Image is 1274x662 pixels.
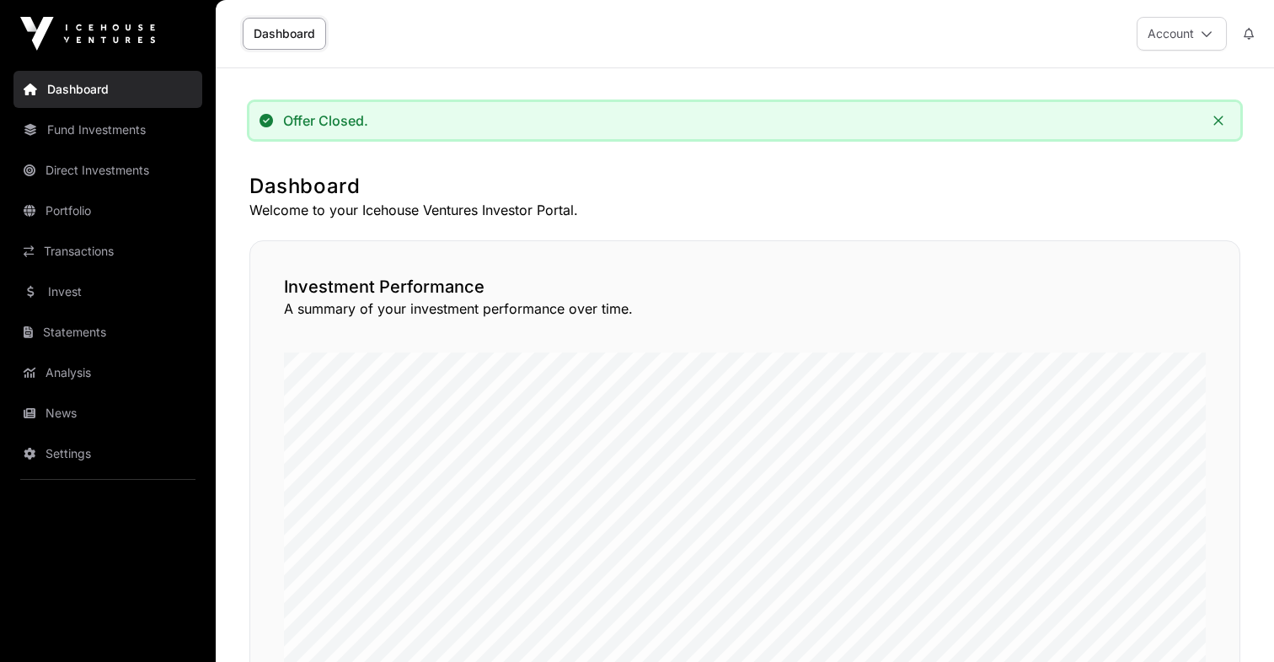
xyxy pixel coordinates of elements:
button: Close [1207,109,1230,132]
a: Invest [13,273,202,310]
iframe: Chat Widget [1190,581,1274,662]
a: News [13,395,202,432]
a: Direct Investments [13,152,202,189]
button: Account [1137,17,1227,51]
h1: Dashboard [249,173,1240,200]
a: Analysis [13,354,202,391]
div: Offer Closed. [283,112,368,129]
p: Welcome to your Icehouse Ventures Investor Portal. [249,200,1240,220]
a: Statements [13,314,202,351]
a: Settings [13,435,202,472]
a: Dashboard [243,18,326,50]
h2: Investment Performance [284,275,1206,299]
a: Fund Investments [13,111,202,148]
p: A summary of your investment performance over time. [284,299,1206,319]
a: Transactions [13,233,202,270]
img: Icehouse Ventures Logo [20,17,155,51]
a: Portfolio [13,192,202,229]
a: Dashboard [13,71,202,108]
